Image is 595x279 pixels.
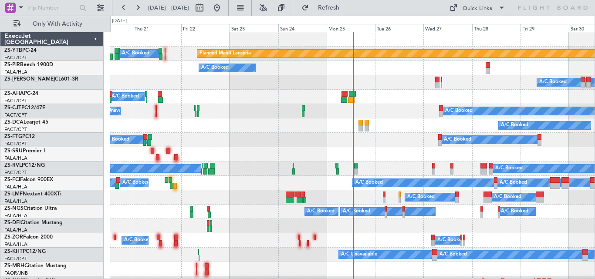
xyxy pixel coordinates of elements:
[4,220,20,225] span: ZS-DFI
[4,270,28,276] a: FAOR/JNB
[112,17,127,25] div: [DATE]
[500,176,527,189] div: A/C Booked
[4,249,23,254] span: ZS-KHT
[355,176,383,189] div: A/C Booked
[4,126,27,133] a: FACT/CPT
[407,191,435,204] div: A/C Booked
[122,176,150,189] div: A/C Booked
[4,91,24,96] span: ZS-AHA
[343,205,370,218] div: A/C Booked
[4,198,27,205] a: FALA/HLA
[4,220,63,225] a: ZS-DFICitation Mustang
[4,77,55,82] span: ZS-[PERSON_NAME]
[102,133,129,146] div: A/C Booked
[4,134,22,139] span: ZS-FTG
[4,148,23,154] span: ZS-SRU
[4,227,27,233] a: FALA/HLA
[230,24,278,32] div: Sat 23
[4,69,27,75] a: FALA/HLA
[494,191,521,204] div: A/C Booked
[4,177,53,182] a: ZS-FCIFalcon 900EX
[4,235,53,240] a: ZS-ZORFalcon 2000
[437,234,465,247] div: A/C Booked
[4,206,57,211] a: ZS-NGSCitation Ultra
[4,192,61,197] a: ZS-LMFNextant 400XTi
[4,112,27,118] a: FACT/CPT
[501,119,528,132] div: A/C Booked
[4,155,27,161] a: FALA/HLA
[539,76,567,89] div: A/C Booked
[4,141,27,147] a: FACT/CPT
[112,90,139,103] div: A/C Booked
[307,205,335,218] div: A/C Booked
[4,241,27,248] a: FALA/HLA
[4,148,45,154] a: ZS-SRUPremier I
[4,120,24,125] span: ZS-DCA
[4,120,48,125] a: ZS-DCALearjet 45
[4,192,23,197] span: ZS-LMF
[4,206,24,211] span: ZS-NGS
[199,47,251,60] div: Planned Maint Lanseria
[124,234,152,247] div: A/C Booked
[10,17,95,31] button: Only With Activity
[122,47,149,60] div: A/C Booked
[4,134,35,139] a: ZS-FTGPC12
[327,24,375,32] div: Mon 25
[4,77,78,82] a: ZS-[PERSON_NAME]CL601-3R
[181,24,230,32] div: Fri 22
[4,105,21,111] span: ZS-CJT
[521,24,569,32] div: Fri 29
[297,1,350,15] button: Refresh
[375,24,423,32] div: Tue 26
[4,184,27,190] a: FALA/HLA
[4,54,27,61] a: FACT/CPT
[4,163,45,168] a: ZS-RVLPC12/NG
[341,248,377,261] div: A/C Unavailable
[4,105,45,111] a: ZS-CJTPC12/47E
[4,212,27,219] a: FALA/HLA
[4,163,22,168] span: ZS-RVL
[495,162,523,175] div: A/C Booked
[423,24,472,32] div: Wed 27
[4,235,23,240] span: ZS-ZOR
[4,91,38,96] a: ZS-AHAPC-24
[501,205,528,218] div: A/C Booked
[445,1,510,15] button: Quick Links
[4,255,27,262] a: FACT/CPT
[133,24,181,32] div: Thu 21
[463,4,492,13] div: Quick Links
[439,248,467,261] div: A/C Booked
[4,62,53,67] a: ZS-PIRBeech 1900D
[4,249,46,254] a: ZS-KHTPC12/NG
[98,104,134,118] div: A/C Unavailable
[27,1,77,14] input: Trip Number
[148,4,189,12] span: [DATE] - [DATE]
[4,263,24,269] span: ZS-MRH
[4,48,22,53] span: ZS-YTB
[445,104,473,118] div: A/C Booked
[4,62,20,67] span: ZS-PIR
[278,24,327,32] div: Sun 24
[23,21,92,27] span: Only With Activity
[4,263,67,269] a: ZS-MRHCitation Mustang
[201,61,229,74] div: A/C Booked
[4,48,37,53] a: ZS-YTBPC-24
[4,177,20,182] span: ZS-FCI
[444,133,471,146] div: A/C Booked
[311,5,347,11] span: Refresh
[472,24,521,32] div: Thu 28
[4,97,27,104] a: FACT/CPT
[4,169,27,176] a: FACT/CPT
